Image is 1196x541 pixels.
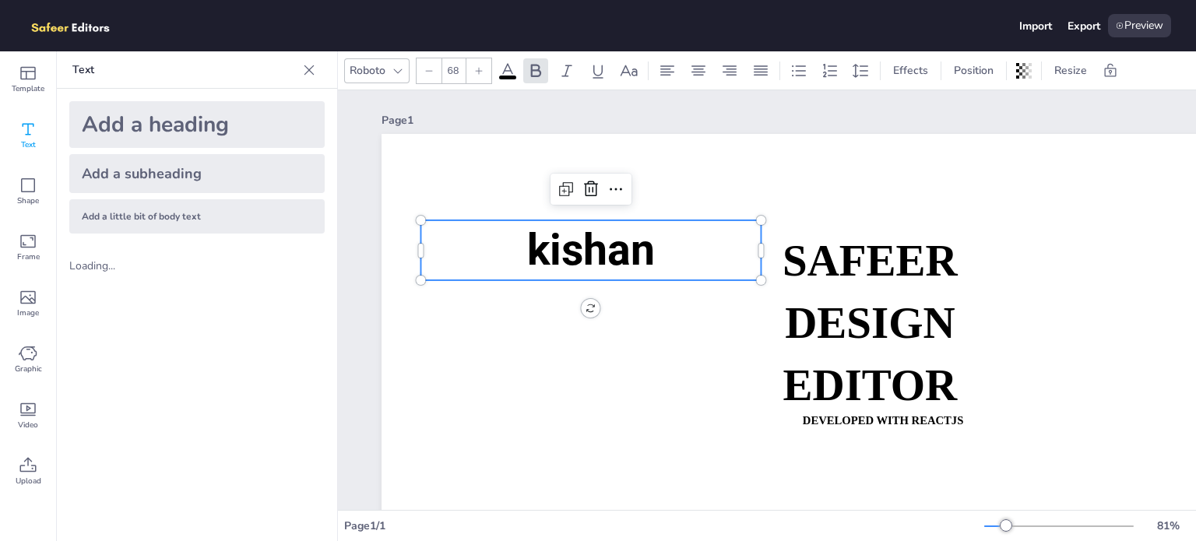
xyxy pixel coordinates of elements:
[1068,19,1100,33] div: Export
[17,251,40,263] span: Frame
[25,14,132,37] img: logo.png
[344,518,984,533] div: Page 1 / 1
[783,236,958,284] strong: SAFEER
[783,298,957,409] strong: DESIGN EDITOR
[15,363,42,375] span: Graphic
[951,63,997,78] span: Position
[17,307,39,319] span: Image
[18,419,38,431] span: Video
[346,60,389,81] div: Roboto
[16,475,41,487] span: Upload
[72,51,297,89] p: Text
[1019,19,1052,33] div: Import
[69,101,325,148] div: Add a heading
[803,414,964,427] strong: DEVELOPED WITH REACTJS
[1149,518,1187,533] div: 81 %
[69,258,150,273] div: Loading...
[527,225,655,276] span: kishan
[17,195,39,207] span: Shape
[1051,63,1090,78] span: Resize
[1108,14,1171,37] div: Preview
[890,63,931,78] span: Effects
[12,83,44,95] span: Template
[69,199,325,234] div: Add a little bit of body text
[21,139,36,151] span: Text
[69,154,325,193] div: Add a subheading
